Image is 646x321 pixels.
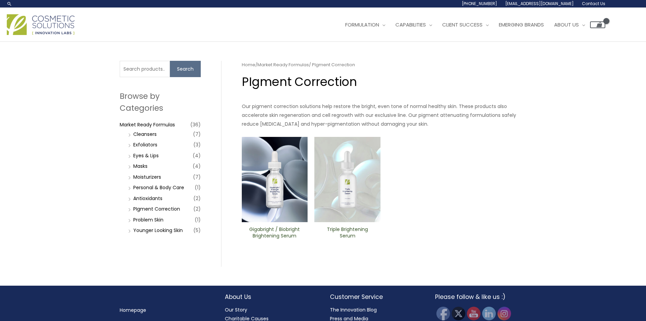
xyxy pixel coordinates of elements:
a: Market Ready Formulas [257,61,309,68]
h2: Gigabright / Biobright Brightening Serum​ [247,226,302,239]
a: Home [242,61,255,68]
span: (5) [193,226,201,235]
h2: Triple ​Brightening Serum [320,226,375,239]
span: (7) [193,129,201,139]
a: Our Story [225,306,247,313]
span: (3) [193,140,201,149]
span: (1) [195,215,201,225]
a: Search icon link [7,1,12,6]
a: The Innovation Blog [330,306,377,313]
span: Formulation [345,21,379,28]
nav: Site Navigation [335,15,605,35]
span: [PHONE_NUMBER] [462,1,497,6]
span: (2) [193,194,201,203]
a: Market Ready Formulas [120,121,175,128]
a: Triple ​Brightening Serum [320,226,375,242]
a: View Shopping Cart, empty [590,21,605,28]
span: Emerging Brands [499,21,544,28]
h2: Please follow & like us :) [435,292,527,301]
h2: About Us [225,292,316,301]
span: (1) [195,183,201,192]
h2: Customer Service [330,292,422,301]
a: About Us [549,15,590,35]
a: Exfoliators [133,141,157,148]
input: Search products… [120,61,170,77]
span: Client Success [442,21,483,28]
span: (4) [193,161,201,171]
a: PIgment Correction [133,206,180,212]
a: Homepage [120,307,146,314]
nav: Menu [120,306,211,315]
a: Client Success [437,15,494,35]
img: Twitter [452,307,465,320]
a: Gigabright / Biobright Brightening Serum​ [247,226,302,242]
span: Capabilities [395,21,426,28]
a: Cleansers [133,131,157,138]
a: Masks [133,163,148,170]
a: Moisturizers [133,174,161,180]
span: About Us [554,21,579,28]
a: Younger Looking Skin [133,227,183,234]
button: Search [170,61,201,77]
a: Formulation [340,15,390,35]
p: Our pigment correction solutions help restore the bright, even tone of normal healthy skin. These... [242,102,526,128]
img: Facebook [436,307,450,320]
span: [EMAIL_ADDRESS][DOMAIN_NAME] [505,1,574,6]
span: (7) [193,172,201,182]
img: Gigabright / Biobright Brightening Serum​ [242,137,308,222]
span: (2) [193,204,201,214]
span: (4) [193,151,201,160]
a: Emerging Brands [494,15,549,35]
a: Capabilities [390,15,437,35]
h2: Browse by Categories [120,90,201,113]
a: Antioxidants [133,195,162,202]
img: Cosmetic Solutions Logo [7,14,75,35]
a: Eyes & Lips [133,152,159,159]
img: Triple ​Brightening Serum [314,137,380,222]
span: (36) [190,120,201,129]
a: Personal & Body Care [133,184,184,191]
span: Contact Us [582,1,605,6]
a: Problem Skin [133,216,163,223]
nav: Breadcrumb [242,61,526,69]
h1: PIgment Correction [242,73,526,90]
